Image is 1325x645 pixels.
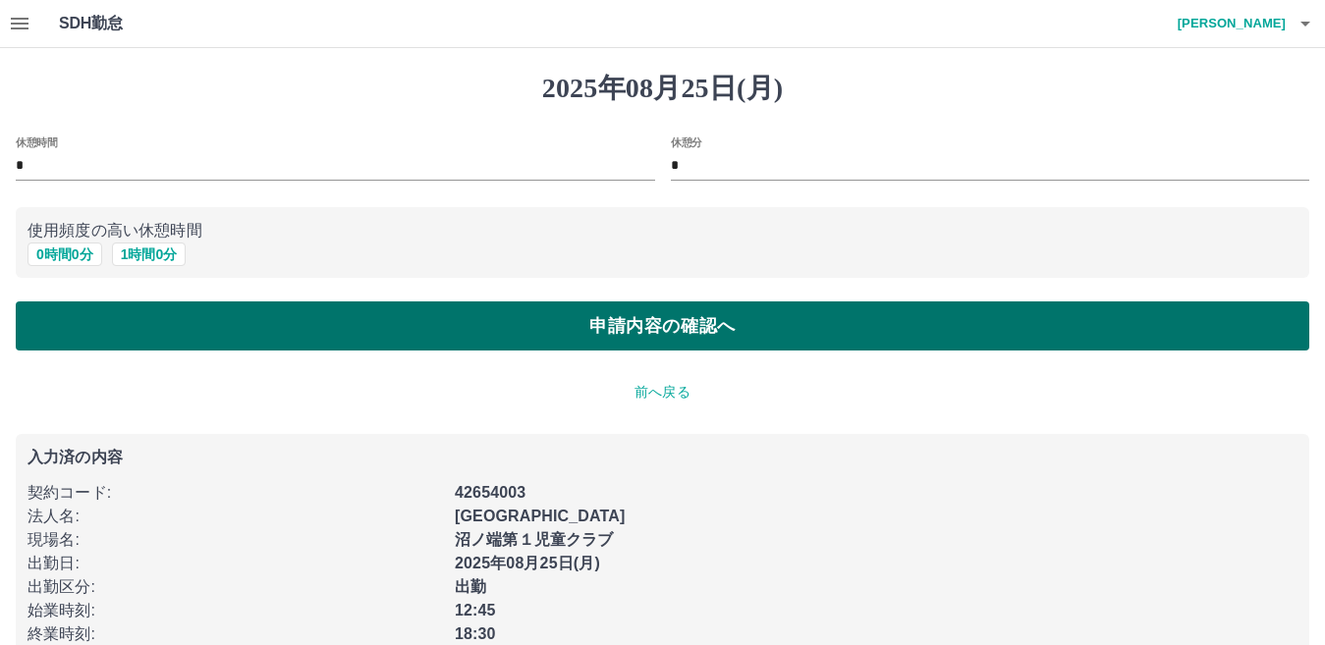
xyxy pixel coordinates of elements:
p: 入力済の内容 [28,450,1297,465]
p: 出勤区分 : [28,575,443,599]
b: [GEOGRAPHIC_DATA] [455,508,626,524]
p: 現場名 : [28,528,443,552]
label: 休憩分 [671,134,702,149]
label: 休憩時間 [16,134,57,149]
p: 契約コード : [28,481,443,505]
b: 42654003 [455,484,525,501]
p: 法人名 : [28,505,443,528]
b: 2025年08月25日(月) [455,555,600,571]
p: 出勤日 : [28,552,443,575]
b: 18:30 [455,625,496,642]
b: 出勤 [455,578,486,595]
p: 前へ戻る [16,382,1309,403]
button: 0時間0分 [28,242,102,266]
p: 始業時刻 : [28,599,443,622]
button: 申請内容の確認へ [16,301,1309,350]
b: 沼ノ端第１児童クラブ [455,531,614,548]
button: 1時間0分 [112,242,187,266]
h1: 2025年08月25日(月) [16,72,1309,105]
p: 使用頻度の高い休憩時間 [28,219,1297,242]
b: 12:45 [455,602,496,618]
